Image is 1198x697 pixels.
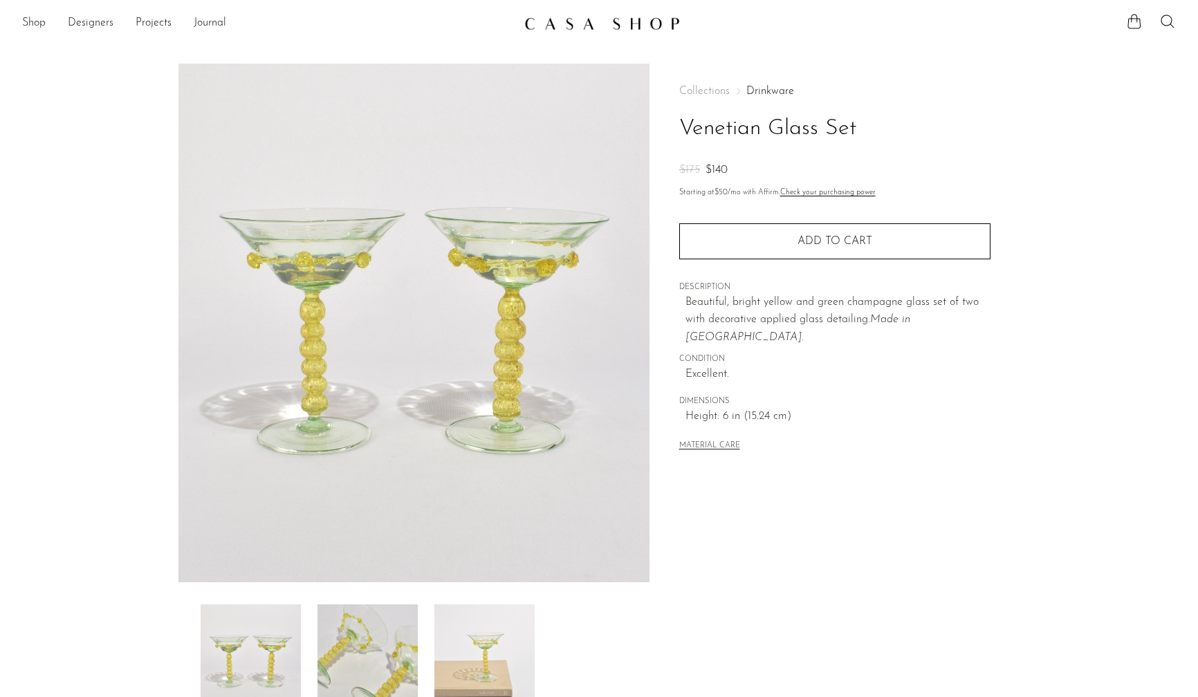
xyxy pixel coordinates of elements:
[685,408,990,426] span: Height: 6 in (15.24 cm)
[22,12,513,35] nav: Desktop navigation
[68,15,113,32] a: Designers
[679,86,730,97] span: Collections
[679,441,740,452] button: MATERIAL CARE
[136,15,172,32] a: Projects
[679,86,990,97] nav: Breadcrumbs
[679,353,990,366] span: CONDITION
[798,235,872,248] span: Add to cart
[679,396,990,408] span: DIMENSIONS
[679,165,700,176] span: $175
[780,189,876,196] a: Check your purchasing power - Learn more about Affirm Financing (opens in modal)
[22,12,513,35] ul: NEW HEADER MENU
[685,294,990,347] p: Beautiful, bright yellow and green champagne glass set of two with decorative applied glass detai...
[679,111,990,147] h1: Venetian Glass Set
[679,223,990,259] button: Add to cart
[194,15,226,32] a: Journal
[679,187,990,199] p: Starting at /mo with Affirm.
[178,64,649,582] img: Venetian Glass Set
[685,366,990,384] span: Excellent.
[706,165,728,176] span: $140
[679,281,990,294] span: DESCRIPTION
[22,15,46,32] a: Shop
[746,86,794,97] a: Drinkware
[715,189,728,196] span: $50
